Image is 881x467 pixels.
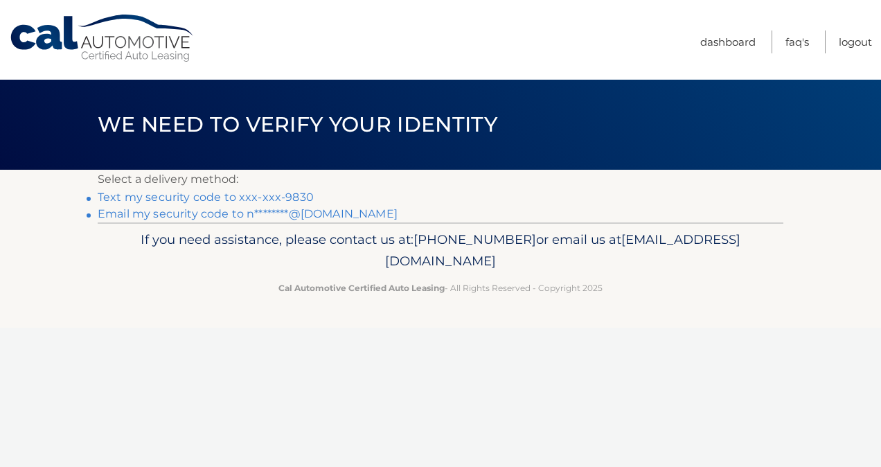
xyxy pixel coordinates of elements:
span: [PHONE_NUMBER] [413,231,536,247]
a: Text my security code to xxx-xxx-9830 [98,191,314,204]
a: Logout [839,30,872,53]
p: Select a delivery method: [98,170,783,189]
a: FAQ's [785,30,809,53]
span: We need to verify your identity [98,112,497,137]
strong: Cal Automotive Certified Auto Leasing [278,283,445,293]
p: - All Rights Reserved - Copyright 2025 [107,281,774,295]
a: Cal Automotive [9,14,196,63]
a: Dashboard [700,30,756,53]
p: If you need assistance, please contact us at: or email us at [107,229,774,273]
a: Email my security code to n********@[DOMAIN_NAME] [98,207,398,220]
